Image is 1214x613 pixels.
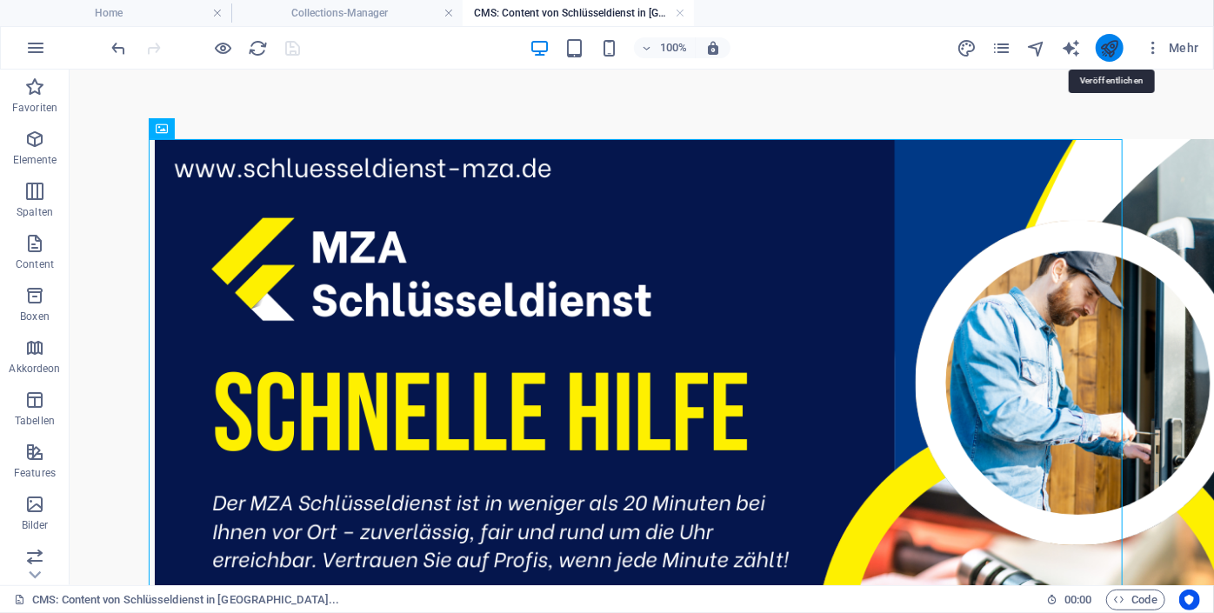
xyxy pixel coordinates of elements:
[13,153,57,167] p: Elemente
[1061,38,1081,58] i: AI Writer
[1026,38,1046,58] i: Navigator
[110,38,130,58] i: Rückgängig: Bild ändern (Strg+Z)
[213,37,234,58] button: Klicke hier, um den Vorschau-Modus zu verlassen
[1061,37,1082,58] button: text_generator
[991,37,1012,58] button: pages
[1144,39,1199,57] span: Mehr
[1114,590,1157,610] span: Code
[9,362,60,376] p: Akkordeon
[231,3,463,23] h4: Collections-Manager
[1064,590,1091,610] span: 00 00
[1077,593,1079,606] span: :
[22,518,49,532] p: Bilder
[248,37,269,58] button: reload
[957,38,977,58] i: Design (Strg+Alt+Y)
[249,38,269,58] i: Seite neu laden
[660,37,688,58] h6: 100%
[17,205,53,219] p: Spalten
[1137,34,1206,62] button: Mehr
[14,590,339,610] a: Klick, um Auswahl aufzuheben. Doppelklick öffnet Seitenverwaltung
[957,37,977,58] button: design
[1046,590,1092,610] h6: Session-Zeit
[15,414,55,428] p: Tabellen
[705,40,721,56] i: Bei Größenänderung Zoomstufe automatisch an das gewählte Gerät anpassen.
[16,257,54,271] p: Content
[1096,34,1124,62] button: publish
[109,37,130,58] button: undo
[14,466,56,480] p: Features
[1106,590,1165,610] button: Code
[1179,590,1200,610] button: Usercentrics
[20,310,50,323] p: Boxen
[1026,37,1047,58] button: navigator
[12,101,57,115] p: Favoriten
[634,37,696,58] button: 100%
[463,3,694,23] h4: CMS: Content von Schlüsseldienst in [GEOGRAPHIC_DATA]...
[991,38,1011,58] i: Seiten (Strg+Alt+S)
